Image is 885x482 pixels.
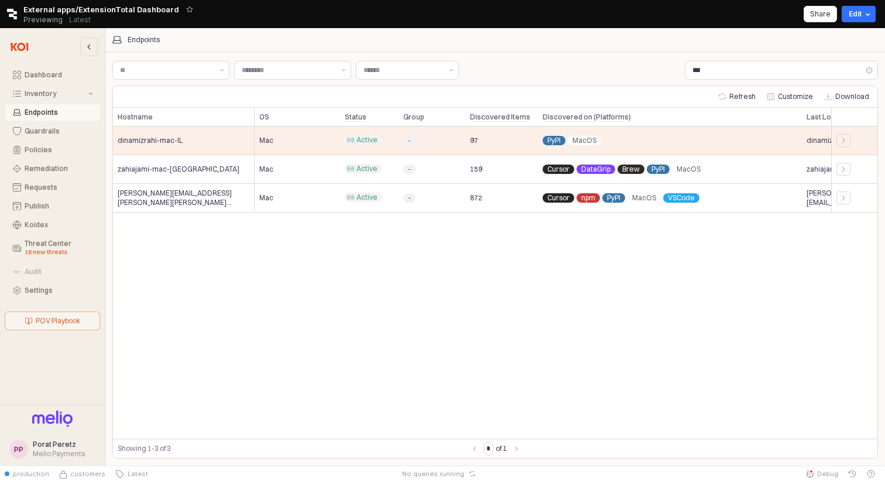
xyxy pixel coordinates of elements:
[25,221,93,229] div: Koidex
[25,146,93,154] div: Policies
[337,61,351,79] button: Show suggestions
[807,136,846,145] span: dinamizrahi
[714,90,760,104] button: Refresh
[677,165,701,174] span: MacOS
[23,12,97,28] div: Previewing Latest
[408,136,411,145] span: -
[118,136,183,145] span: dinamizrahi-mac-IL
[5,312,100,330] button: POV Playbook
[13,469,49,478] span: production
[259,165,273,174] span: Mac
[470,193,482,203] span: 872
[215,61,229,79] button: Show suggestions
[408,193,411,203] span: -
[33,449,85,459] div: Melio Payments
[259,136,273,145] span: Mac
[547,136,561,145] span: PyPI
[6,235,100,261] button: Threat Center
[25,240,93,257] div: Threat Center
[6,198,100,214] button: Publish
[124,469,148,478] span: Latest
[259,193,273,203] span: Mac
[128,36,160,44] div: Endpoints
[444,61,458,79] button: Show suggestions
[23,4,179,15] span: External apps/ExtensionTotal Dashboard
[804,6,837,22] button: Share app
[484,442,493,455] input: Page
[105,28,885,466] main: App Body
[118,165,239,174] span: zahiajami-mac-[GEOGRAPHIC_DATA]
[356,135,378,145] span: Active
[110,466,153,482] button: Latest
[25,90,86,98] div: Inventory
[9,440,28,459] button: PP
[118,189,249,207] span: [PERSON_NAME][EMAIL_ADDRESS][PERSON_NAME][PERSON_NAME][PERSON_NAME]
[763,90,818,104] button: Customize
[843,466,862,482] button: History
[6,86,100,102] button: Inventory
[33,440,76,449] span: Porat Peretz
[581,165,610,174] span: DataGrip
[6,104,100,121] button: Endpoints
[470,112,530,122] span: Discovered Items
[651,165,665,174] span: PyPI
[356,193,378,202] span: Active
[607,193,620,203] span: PyPI
[470,165,482,174] span: 159
[113,439,877,458] div: Table toolbar
[466,470,478,477] button: Reset app state
[25,183,93,192] div: Requests
[25,108,93,117] div: Endpoints
[25,127,93,135] div: Guardrails
[862,466,880,482] button: Help
[632,193,656,203] span: MacOS
[807,165,838,174] span: zahiajami
[23,14,63,26] span: Previewing
[6,282,100,299] button: Settings
[54,466,110,482] button: Source Control
[6,179,100,196] button: Requests
[69,15,91,25] p: Latest
[25,165,93,173] div: Remediation
[668,193,695,203] span: VSCode
[6,67,100,83] button: Dashboard
[25,202,93,210] div: Publish
[356,164,378,173] span: Active
[866,67,873,74] button: Clear
[496,443,507,454] label: of 1
[25,71,93,79] div: Dashboard
[6,142,100,158] button: Policies
[820,90,874,104] button: Download
[403,112,424,122] span: Group
[345,112,366,122] span: Status
[547,193,570,203] span: Cursor
[470,136,478,145] span: 97
[622,165,640,174] span: Brew
[801,466,843,482] button: Debug
[118,443,467,454] div: Showing 1-3 of 3
[842,6,876,22] button: Edit
[259,112,269,122] span: OS
[402,469,464,478] span: No queries running
[63,12,97,28] button: Releases and History
[25,286,93,295] div: Settings
[6,160,100,177] button: Remediation
[547,165,570,174] span: Cursor
[6,217,100,233] button: Koidex
[807,189,884,207] span: [PERSON_NAME][EMAIL_ADDRESS][PERSON_NAME][PERSON_NAME][DOMAIN_NAME]
[581,193,595,203] span: npm
[572,136,596,145] span: MacOS
[6,123,100,139] button: Guardrails
[14,443,23,455] div: PP
[70,469,105,478] span: customers
[25,268,93,276] div: Audit
[543,112,631,122] span: Discovered on (Platforms)
[6,264,100,280] button: Audit
[25,248,93,257] div: 16 new threats
[810,9,831,19] p: Share
[36,316,80,326] p: POV Playbook
[817,469,838,478] span: Debug
[184,4,195,15] button: Add app to favorites
[408,165,411,174] span: -
[118,112,153,122] span: Hostname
